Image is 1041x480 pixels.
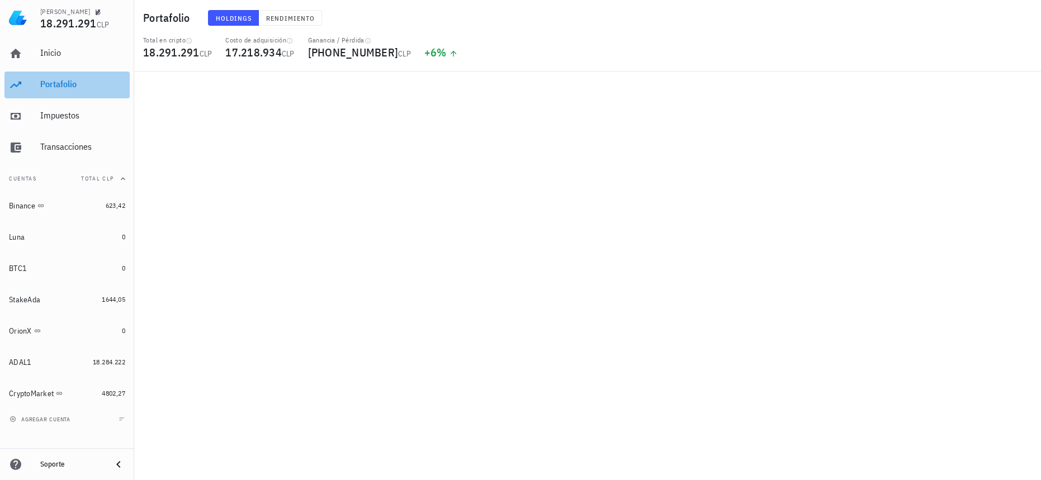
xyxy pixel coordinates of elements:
[225,45,282,60] span: 17.218.934
[143,36,212,45] div: Total en cripto
[40,7,90,16] div: [PERSON_NAME]
[259,10,322,26] button: Rendimiento
[4,224,130,250] a: Luna 0
[122,232,125,241] span: 0
[225,36,294,45] div: Costo de adquisición
[4,40,130,67] a: Inicio
[4,165,130,192] button: CuentasTotal CLP
[4,103,130,130] a: Impuestos
[437,45,446,60] span: %
[143,45,200,60] span: 18.291.291
[9,201,35,211] div: Binance
[102,295,125,303] span: 1644,05
[9,358,31,367] div: ADAL1
[40,141,125,152] div: Transacciones
[40,110,125,121] div: Impuestos
[4,349,130,376] a: ADAL1 18.284.222
[9,232,25,242] div: Luna
[4,317,130,344] a: OrionX 0
[398,49,411,59] span: CLP
[266,14,315,22] span: Rendimiento
[208,10,259,26] button: Holdings
[40,460,103,469] div: Soporte
[122,326,125,335] span: 0
[308,45,399,60] span: [PHONE_NUMBER]
[93,358,125,366] span: 18.284.222
[143,9,195,27] h1: Portafolio
[4,72,130,98] a: Portafolio
[424,47,458,58] div: +6
[9,326,32,336] div: OrionX
[9,389,54,398] div: CryptoMarket
[308,36,411,45] div: Ganancia / Pérdida
[215,14,252,22] span: Holdings
[1016,9,1034,27] div: avatar
[9,295,40,305] div: StakeAda
[12,416,70,423] span: agregar cuenta
[200,49,212,59] span: CLP
[81,175,114,182] span: Total CLP
[4,134,130,161] a: Transacciones
[97,20,110,30] span: CLP
[9,264,27,273] div: BTC1
[9,9,27,27] img: LedgiFi
[4,255,130,282] a: BTC1 0
[4,286,130,313] a: StakeAda 1644,05
[40,16,97,31] span: 18.291.291
[106,201,125,210] span: 623,42
[7,414,75,425] button: agregar cuenta
[4,380,130,407] a: CryptoMarket 4802,27
[122,264,125,272] span: 0
[282,49,295,59] span: CLP
[4,192,130,219] a: Binance 623,42
[102,389,125,397] span: 4802,27
[40,79,125,89] div: Portafolio
[40,47,125,58] div: Inicio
